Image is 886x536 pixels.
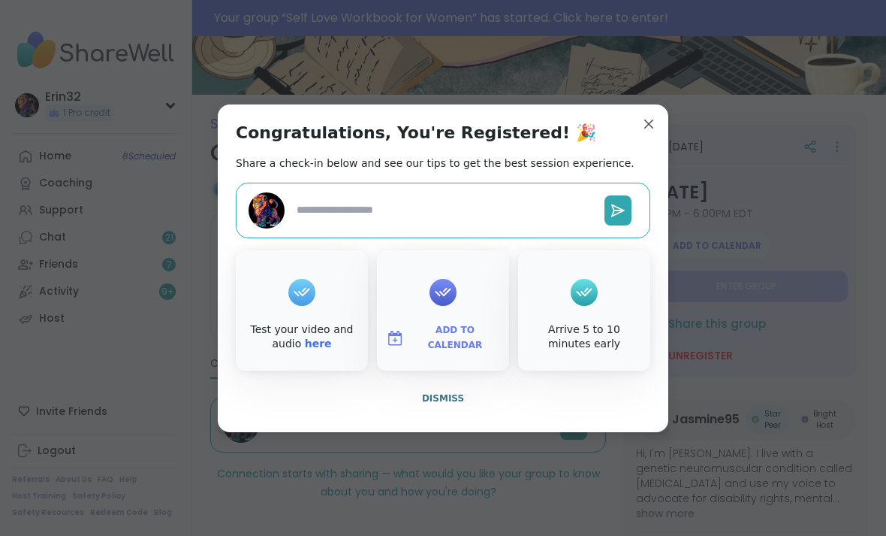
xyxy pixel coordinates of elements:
[521,323,647,352] div: Arrive 5 to 10 minutes early
[236,383,650,414] button: Dismiss
[236,123,596,144] h1: Congratulations, You're Registered! 🎉
[305,338,332,350] a: here
[410,323,500,353] span: Add to Calendar
[236,156,634,171] h2: Share a check-in below and see our tips to get the best session experience.
[249,192,285,229] img: Erin32
[386,329,404,347] img: ShareWell Logomark
[239,323,365,352] div: Test your video and audio
[380,323,506,354] button: Add to Calendar
[422,393,464,404] span: Dismiss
